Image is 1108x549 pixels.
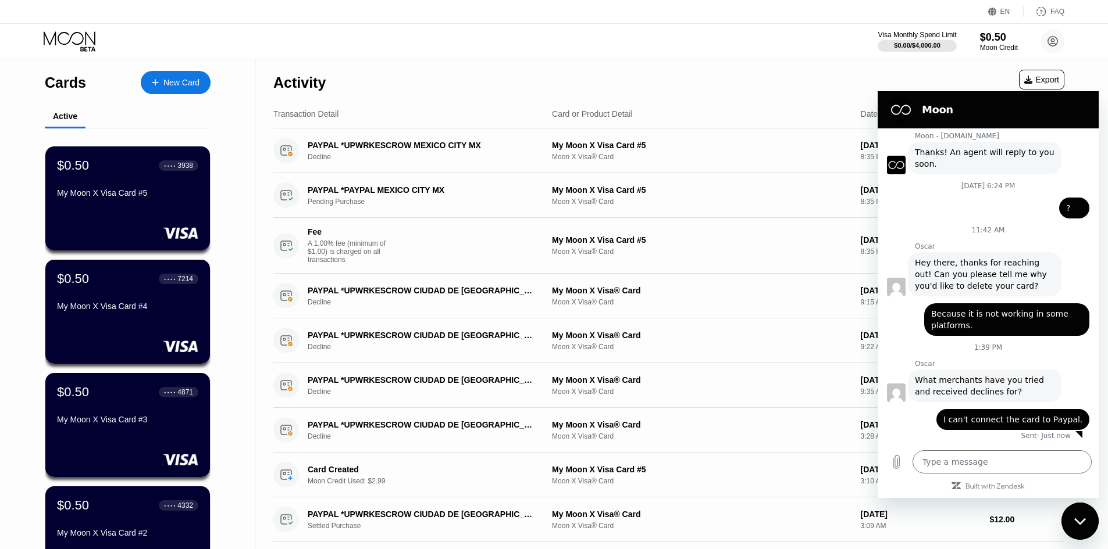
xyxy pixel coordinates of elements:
[980,31,1018,52] div: $0.50Moon Credit
[177,275,193,283] div: 7214
[861,286,981,295] div: [DATE]
[45,260,210,364] div: $0.50● ● ● ●7214My Moon X Visa Card #4
[861,247,981,256] div: 8:35 PM
[878,91,1099,498] iframe: Messaging window
[273,173,1064,218] div: PAYPAL *PAYPAL MEXICO CITY MXPending PurchaseMy Moon X Visa Card #5Moon X Visa® Card[DATE]8:35 PM...
[53,112,77,121] div: Active
[273,128,1064,173] div: PAYPAL *UPWRKESCROW MEXICO CITY MXDeclineMy Moon X Visa Card #5Moon X Visa® Card[DATE]8:35 PM$1.76
[164,390,176,394] div: ● ● ● ●
[57,528,198,537] div: My Moon X Visa Card #2
[552,331,852,340] div: My Moon X Visa® Card
[273,363,1064,408] div: PAYPAL *UPWRKESCROW CIUDAD DE [GEOGRAPHIC_DATA]DeclineMy Moon X Visa® CardMoon X Visa® Card[DATE]...
[57,158,89,173] div: $0.50
[861,198,981,206] div: 8:35 PM
[894,42,940,49] div: $0.00 / $4,000.00
[861,298,981,306] div: 9:15 AM
[861,153,981,161] div: 8:35 PM
[861,343,981,351] div: 9:22 AM
[552,343,852,351] div: Moon X Visa® Card
[861,522,981,530] div: 3:09 AM
[861,109,906,119] div: Date & Time
[273,218,1064,274] div: FeeA 1.00% fee (minimum of $1.00) is charged on all transactionsMy Moon X Visa Card #5Moon X Visa...
[552,185,852,195] div: My Moon X Visa Card #5
[308,331,533,340] div: PAYPAL *UPWRKESCROW CIUDAD DE [GEOGRAPHIC_DATA]
[57,385,89,400] div: $0.50
[1024,75,1059,84] div: Export
[861,375,981,385] div: [DATE]
[861,235,981,245] div: [DATE]
[552,247,852,256] div: Moon X Visa® Card
[878,31,956,39] div: Visa Monthly Spend Limit
[177,162,193,170] div: 3938
[164,164,176,167] div: ● ● ● ●
[57,415,198,424] div: My Moon X Visa Card #3
[164,277,176,281] div: ● ● ● ●
[878,31,956,52] div: Visa Monthly Spend Limit$0.00/$4,000.00
[308,343,550,351] div: Decline
[861,432,981,440] div: 3:28 AM
[989,515,1064,524] div: $12.00
[861,185,981,195] div: [DATE]
[57,498,89,513] div: $0.50
[308,185,533,195] div: PAYPAL *PAYPAL MEXICO CITY MX
[273,453,1064,497] div: Card CreatedMoon Credit Used: $2.99My Moon X Visa Card #5Moon X Visa® Card[DATE]3:10 AM$2.99
[552,432,852,440] div: Moon X Visa® Card
[177,501,193,509] div: 4332
[552,477,852,485] div: Moon X Visa® Card
[1061,503,1099,540] iframe: Button to launch messaging window, conversation in progress
[861,420,981,429] div: [DATE]
[1024,6,1064,17] div: FAQ
[45,373,210,477] div: $0.50● ● ● ●4871My Moon X Visa Card #3
[164,504,176,507] div: ● ● ● ●
[308,477,550,485] div: Moon Credit Used: $2.99
[308,141,533,150] div: PAYPAL *UPWRKESCROW MEXICO CITY MX
[552,509,852,519] div: My Moon X Visa® Card
[308,298,550,306] div: Decline
[552,198,852,206] div: Moon X Visa® Card
[861,477,981,485] div: 3:10 AM
[980,31,1018,44] div: $0.50
[308,420,533,429] div: PAYPAL *UPWRKESCROW CIUDAD DE [GEOGRAPHIC_DATA]
[861,509,981,519] div: [DATE]
[308,198,550,206] div: Pending Purchase
[552,387,852,396] div: Moon X Visa® Card
[308,432,550,440] div: Decline
[552,141,852,150] div: My Moon X Visa Card #5
[980,44,1018,52] div: Moon Credit
[1019,70,1064,89] div: Export
[273,109,339,119] div: Transaction Detail
[552,109,633,119] div: Card or Product Detail
[141,71,211,94] div: New Card
[273,408,1064,453] div: PAYPAL *UPWRKESCROW CIUDAD DE [GEOGRAPHIC_DATA]DeclineMy Moon X Visa® CardMoon X Visa® Card[DATE]...
[163,78,199,88] div: New Card
[273,318,1064,363] div: PAYPAL *UPWRKESCROW CIUDAD DE [GEOGRAPHIC_DATA]DeclineMy Moon X Visa® CardMoon X Visa® Card[DATE]...
[861,331,981,340] div: [DATE]
[1000,8,1010,16] div: EN
[552,298,852,306] div: Moon X Visa® Card
[308,227,389,236] div: Fee
[861,141,981,150] div: [DATE]
[308,465,533,474] div: Card Created
[308,522,550,530] div: Settled Purchase
[273,74,326,91] div: Activity
[273,497,1064,542] div: PAYPAL *UPWRKESCROW CIUDAD DE [GEOGRAPHIC_DATA]Settled PurchaseMy Moon X Visa® CardMoon X Visa® C...
[552,286,852,295] div: My Moon X Visa® Card
[308,375,533,385] div: PAYPAL *UPWRKESCROW CIUDAD DE [GEOGRAPHIC_DATA]
[308,239,395,264] div: A 1.00% fee (minimum of $1.00) is charged on all transactions
[308,509,533,519] div: PAYPAL *UPWRKESCROW CIUDAD DE [GEOGRAPHIC_DATA]
[57,271,89,286] div: $0.50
